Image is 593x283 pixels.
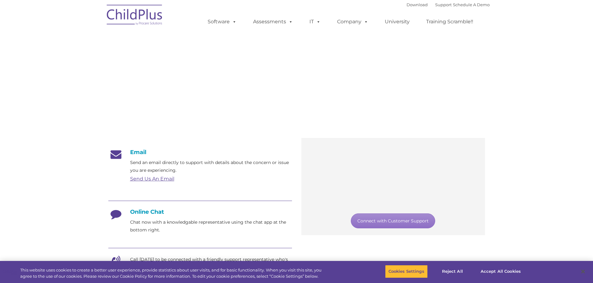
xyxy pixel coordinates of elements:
button: Reject All [433,265,472,278]
a: Assessments [247,16,299,28]
h4: Online Chat [108,208,292,215]
img: ChildPlus by Procare Solutions [104,0,166,31]
p: Chat now with a knowledgable representative using the chat app at the bottom right. [130,218,292,234]
button: Accept All Cookies [477,265,524,278]
button: Cookies Settings [385,265,428,278]
a: Schedule A Demo [453,2,490,7]
a: Company [331,16,374,28]
a: Connect with Customer Support [351,213,435,228]
a: Send Us An Email [130,176,174,182]
a: Training Scramble!! [420,16,479,28]
a: Download [407,2,428,7]
p: Call [DATE] to be connected with a friendly support representative who's eager to help. [130,256,292,271]
h4: Email [108,149,292,156]
a: IT [303,16,327,28]
font: | [407,2,490,7]
a: University [379,16,416,28]
div: This website uses cookies to create a better user experience, provide statistics about user visit... [20,267,326,279]
button: Close [576,265,590,278]
a: Support [435,2,452,7]
a: Software [201,16,243,28]
p: Send an email directly to support with details about the concern or issue you are experiencing. [130,159,292,174]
